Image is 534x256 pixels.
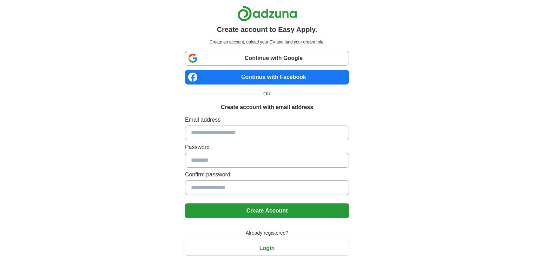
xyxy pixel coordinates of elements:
h1: Create account to Easy Apply. [217,24,317,35]
button: Login [185,241,349,256]
span: OR [259,90,275,97]
a: Login [185,245,349,251]
span: Already registered? [242,229,292,237]
label: Email address [185,116,349,124]
label: Password [185,143,349,151]
a: Continue with Facebook [185,70,349,85]
p: Create an account, upload your CV and land your dream role. [186,39,348,45]
img: Adzuna logo [237,6,297,21]
a: Continue with Google [185,51,349,66]
h1: Create account with email address [221,103,313,112]
button: Create Account [185,203,349,218]
label: Confirm password [185,170,349,179]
